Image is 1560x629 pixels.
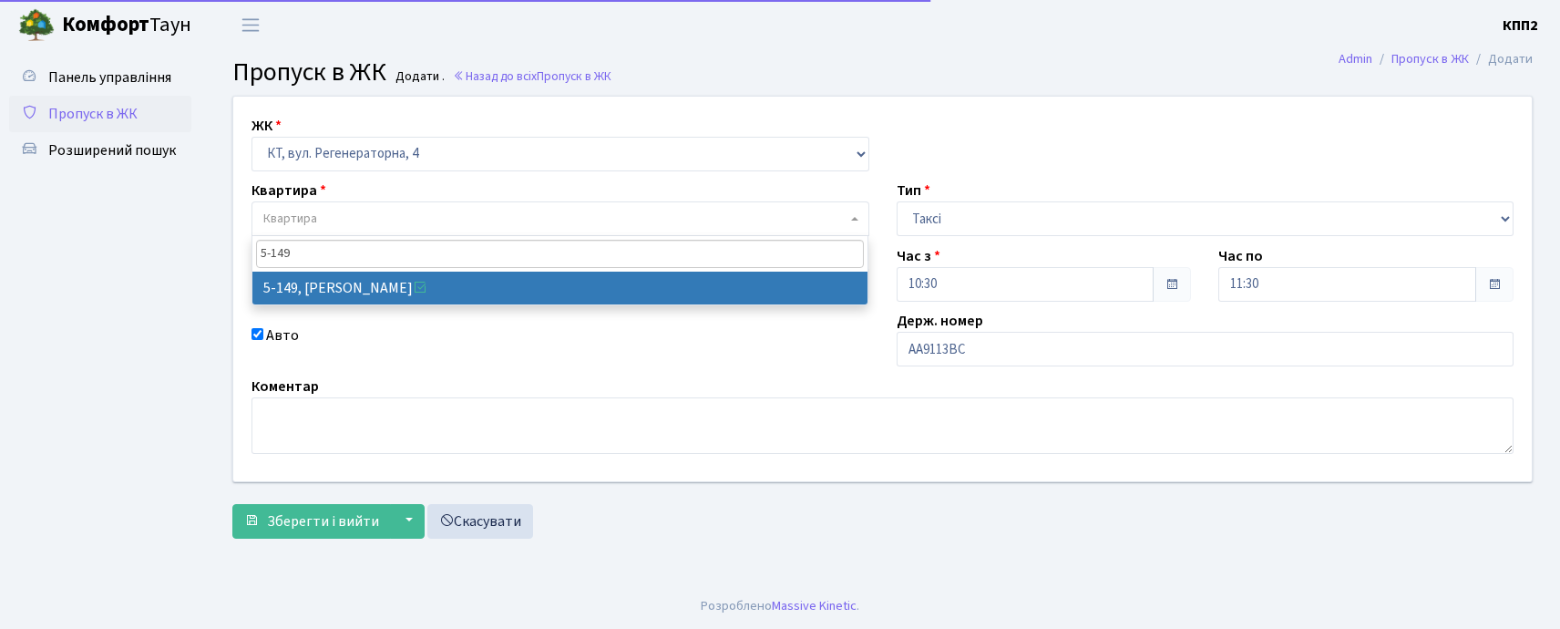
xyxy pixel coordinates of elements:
[1218,245,1263,267] label: Час по
[897,180,930,201] label: Тип
[263,210,317,228] span: Квартира
[1311,40,1560,78] nav: breadcrumb
[18,7,55,44] img: logo.png
[251,376,319,397] label: Коментар
[251,115,282,137] label: ЖК
[427,504,533,539] a: Скасувати
[267,511,379,531] span: Зберегти і вийти
[232,54,386,90] span: Пропуск в ЖК
[232,504,391,539] button: Зберегти і вийти
[266,325,299,346] label: Авто
[9,96,191,132] a: Пропуск в ЖК
[772,596,857,615] a: Massive Kinetic
[228,10,273,40] button: Переключити навігацію
[897,245,940,267] label: Час з
[48,104,138,124] span: Пропуск в ЖК
[392,69,445,85] small: Додати .
[897,310,983,332] label: Держ. номер
[9,59,191,96] a: Панель управління
[9,132,191,169] a: Розширений пошук
[453,67,611,85] a: Назад до всіхПропуск в ЖК
[252,272,867,304] li: 5-149, [PERSON_NAME]
[62,10,191,41] span: Таун
[701,596,859,616] div: Розроблено .
[1503,15,1538,36] a: КПП2
[62,10,149,39] b: Комфорт
[48,140,176,160] span: Розширений пошук
[537,67,611,85] span: Пропуск в ЖК
[897,332,1514,366] input: АА1234АА
[1339,49,1372,68] a: Admin
[48,67,171,88] span: Панель управління
[1469,49,1533,69] li: Додати
[1391,49,1469,68] a: Пропуск в ЖК
[251,180,326,201] label: Квартира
